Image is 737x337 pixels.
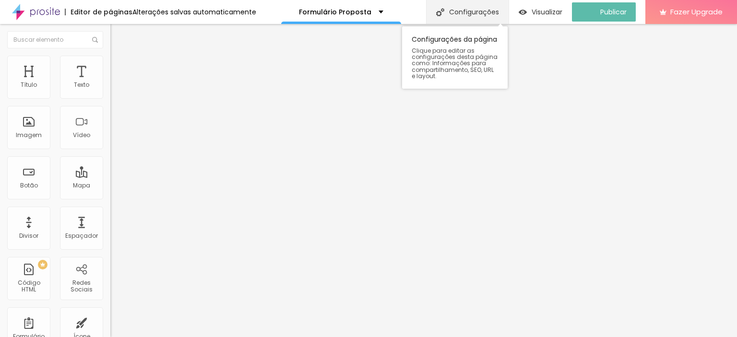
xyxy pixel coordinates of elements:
div: Divisor [19,232,38,239]
div: Editor de páginas [65,9,132,15]
img: Icone [436,8,444,16]
span: Fazer Upgrade [670,8,723,16]
input: Buscar elemento [7,31,103,48]
div: Vídeo [73,132,90,139]
div: Botão [20,182,38,189]
p: Formulário Proposta [299,9,371,15]
div: Título [21,81,37,88]
div: Mapa [73,182,90,189]
div: Espaçador [65,232,98,239]
span: Publicar [600,8,627,16]
div: Código HTML [10,279,48,293]
div: Alterações salvas automaticamente [132,9,256,15]
button: Publicar [572,2,636,22]
img: view-1.svg [519,8,527,16]
span: Clique para editar as configurações desta página como: Informações para compartilhamento, SEO, UR... [412,47,498,79]
div: Configurações da página [402,26,508,89]
iframe: Editor [110,24,737,337]
div: Redes Sociais [62,279,100,293]
span: Visualizar [532,8,562,16]
button: Visualizar [509,2,572,22]
div: Imagem [16,132,42,139]
div: Texto [74,81,89,88]
img: Icone [92,37,98,43]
